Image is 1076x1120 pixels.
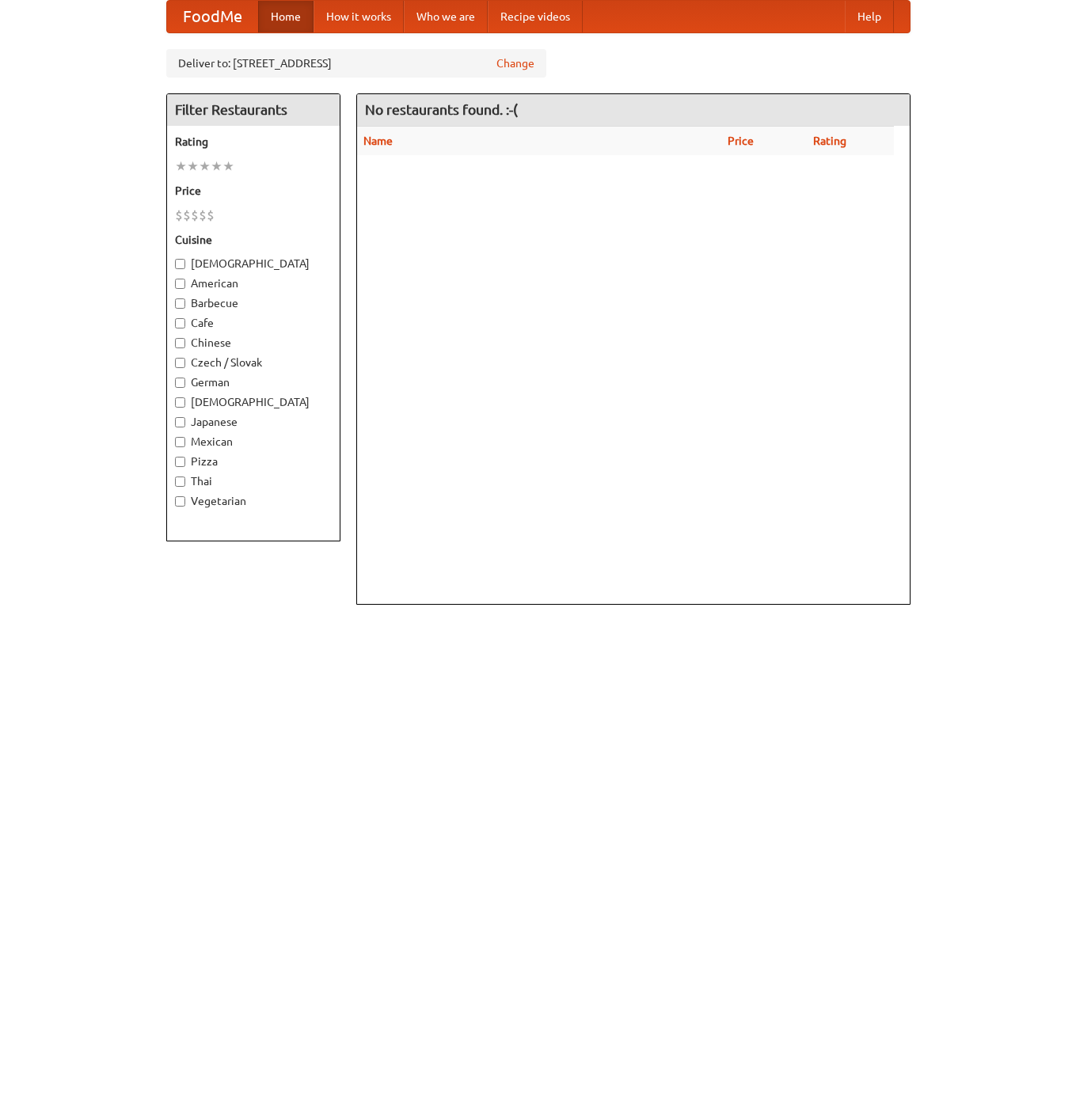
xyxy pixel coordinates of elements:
[175,158,187,175] li: ★
[175,207,183,224] li: $
[845,1,894,32] a: Help
[813,135,846,147] a: Rating
[175,414,332,430] label: Japanese
[175,437,185,447] input: Mexican
[175,378,185,388] input: German
[365,102,518,117] ng-pluralize: No restaurants found. :-(
[363,135,393,147] a: Name
[175,358,185,368] input: Czech / Slovak
[199,207,207,224] li: $
[207,207,215,224] li: $
[175,397,185,408] input: [DEMOGRAPHIC_DATA]
[175,338,185,348] input: Chinese
[404,1,488,32] a: Who we are
[175,279,185,289] input: American
[175,295,332,311] label: Barbecue
[191,207,199,224] li: $
[175,298,185,309] input: Barbecue
[175,259,185,269] input: [DEMOGRAPHIC_DATA]
[175,374,332,390] label: German
[175,394,332,410] label: [DEMOGRAPHIC_DATA]
[175,335,332,351] label: Chinese
[175,256,332,271] label: [DEMOGRAPHIC_DATA]
[183,207,191,224] li: $
[175,434,332,450] label: Mexican
[175,318,185,328] input: Cafe
[175,275,332,291] label: American
[175,183,332,199] h5: Price
[175,493,332,509] label: Vegetarian
[222,158,234,175] li: ★
[175,476,185,487] input: Thai
[175,454,332,469] label: Pizza
[211,158,222,175] li: ★
[187,158,199,175] li: ★
[496,55,534,71] a: Change
[175,355,332,370] label: Czech / Slovak
[488,1,583,32] a: Recipe videos
[175,417,185,427] input: Japanese
[175,315,332,331] label: Cafe
[167,1,258,32] a: FoodMe
[199,158,211,175] li: ★
[167,94,340,126] h4: Filter Restaurants
[175,232,332,248] h5: Cuisine
[314,1,404,32] a: How it works
[175,473,332,489] label: Thai
[175,134,332,150] h5: Rating
[258,1,314,32] a: Home
[175,457,185,467] input: Pizza
[166,49,546,78] div: Deliver to: [STREET_ADDRESS]
[175,496,185,507] input: Vegetarian
[728,135,754,147] a: Price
